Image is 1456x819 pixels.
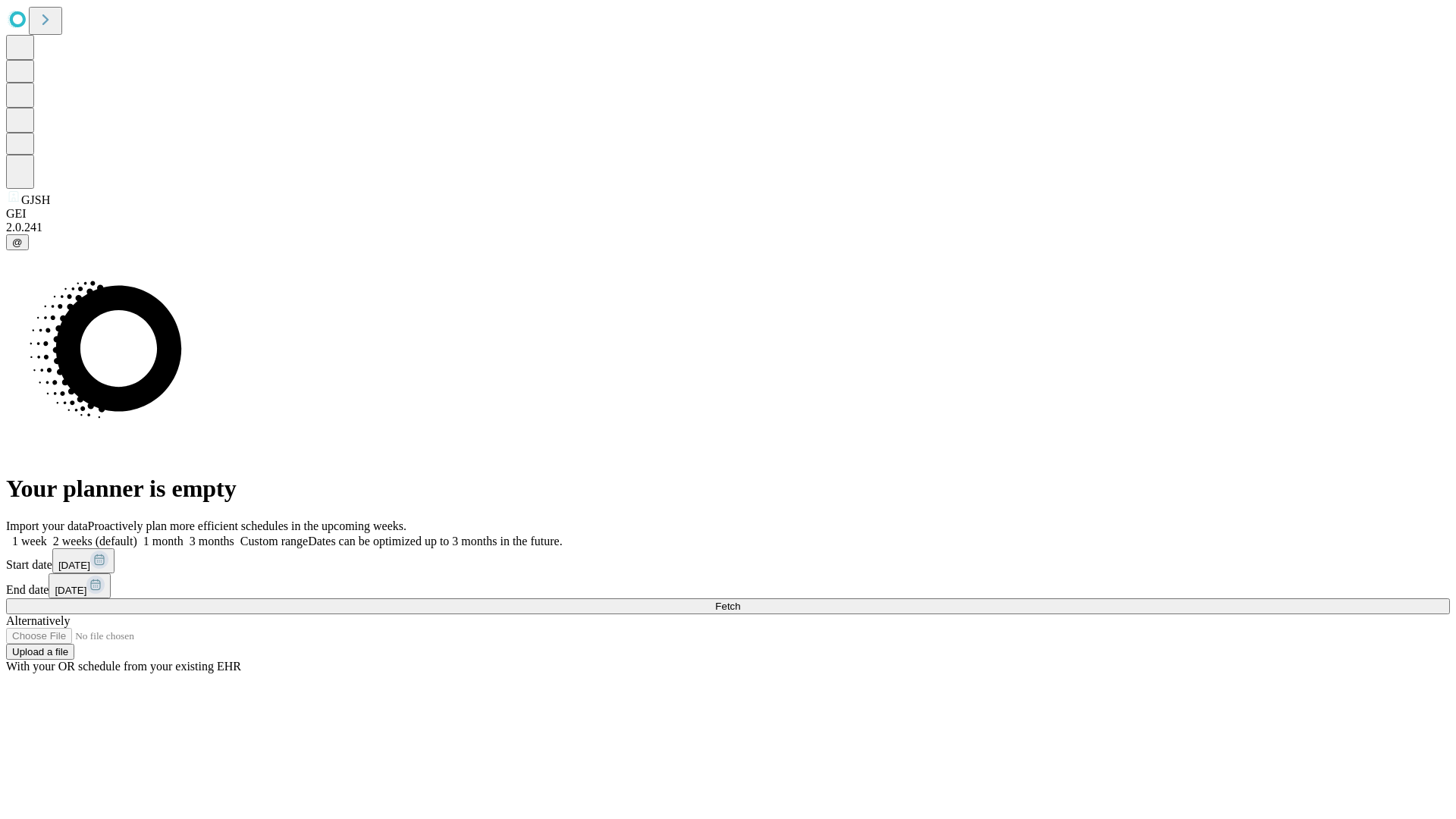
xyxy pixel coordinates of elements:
button: Upload a file [6,644,74,660]
span: Import your data [6,519,88,532]
div: Start date [6,548,1450,573]
h1: Your planner is empty [6,475,1450,503]
span: Proactively plan more efficient schedules in the upcoming weeks. [88,519,406,532]
span: [DATE] [55,585,86,596]
span: [DATE] [58,560,90,571]
span: 2 weeks (default) [53,535,137,548]
span: Dates can be optimized up to 3 months in the future. [308,535,562,548]
button: [DATE] [52,548,115,573]
button: Fetch [6,598,1450,614]
span: Fetch [715,601,740,612]
span: 3 months [190,535,234,548]
span: Custom range [240,535,308,548]
span: 1 month [143,535,184,548]
button: [DATE] [49,573,111,598]
div: 2.0.241 [6,221,1450,234]
span: @ [12,237,23,248]
button: @ [6,234,29,250]
span: Alternatively [6,614,70,627]
div: GEI [6,207,1450,221]
span: With your OR schedule from your existing EHR [6,660,241,673]
span: GJSH [21,193,50,206]
div: End date [6,573,1450,598]
span: 1 week [12,535,47,548]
